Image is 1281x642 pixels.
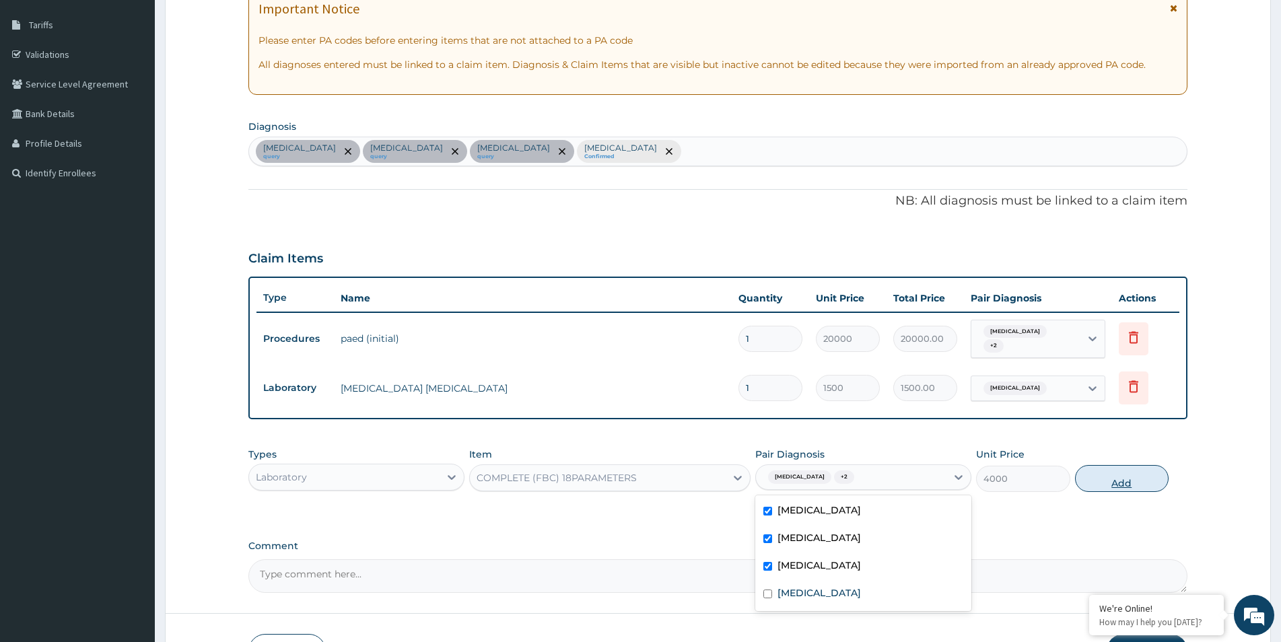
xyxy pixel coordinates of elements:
div: COMPLETE (FBC) 18PARAMETERS [477,471,637,485]
th: Unit Price [809,285,887,312]
label: [MEDICAL_DATA] [777,531,861,544]
span: [MEDICAL_DATA] [768,470,831,484]
span: [MEDICAL_DATA] [983,382,1047,395]
th: Total Price [887,285,964,312]
h3: Claim Items [248,252,323,266]
label: Types [248,449,277,460]
span: We're online! [78,170,186,306]
small: query [263,153,336,160]
p: NB: All diagnosis must be linked to a claim item [248,192,1187,210]
p: [MEDICAL_DATA] [477,143,550,153]
p: [MEDICAL_DATA] [263,143,336,153]
span: remove selection option [556,145,568,157]
span: Tariffs [29,19,53,31]
span: remove selection option [449,145,461,157]
div: Minimize live chat window [221,7,253,39]
button: Add [1075,465,1169,492]
textarea: Type your message and hit 'Enter' [7,367,256,415]
td: Procedures [256,326,334,351]
th: Quantity [732,285,809,312]
label: Comment [248,540,1187,552]
th: Actions [1112,285,1179,312]
label: [MEDICAL_DATA] [777,586,861,600]
th: Name [334,285,732,312]
img: d_794563401_company_1708531726252_794563401 [25,67,55,101]
p: [MEDICAL_DATA] [370,143,443,153]
p: How may I help you today? [1099,616,1214,628]
td: [MEDICAL_DATA] [MEDICAL_DATA] [334,375,732,402]
th: Type [256,285,334,310]
small: Confirmed [584,153,657,160]
div: Chat with us now [70,75,226,93]
div: Laboratory [256,470,307,484]
p: [MEDICAL_DATA] [584,143,657,153]
small: query [370,153,443,160]
label: Pair Diagnosis [755,448,825,461]
p: All diagnoses entered must be linked to a claim item. Diagnosis & Claim Items that are visible bu... [258,58,1177,71]
label: Unit Price [976,448,1025,461]
td: paed (initial) [334,325,732,352]
div: We're Online! [1099,602,1214,614]
span: [MEDICAL_DATA] [983,325,1047,338]
p: Please enter PA codes before entering items that are not attached to a PA code [258,34,1177,47]
label: [MEDICAL_DATA] [777,559,861,572]
label: [MEDICAL_DATA] [777,503,861,517]
td: Laboratory [256,376,334,400]
small: query [477,153,550,160]
span: remove selection option [663,145,675,157]
h1: Important Notice [258,1,359,16]
label: Diagnosis [248,120,296,133]
span: + 2 [834,470,854,484]
th: Pair Diagnosis [964,285,1112,312]
span: remove selection option [342,145,354,157]
span: + 2 [983,339,1004,353]
label: Item [469,448,492,461]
